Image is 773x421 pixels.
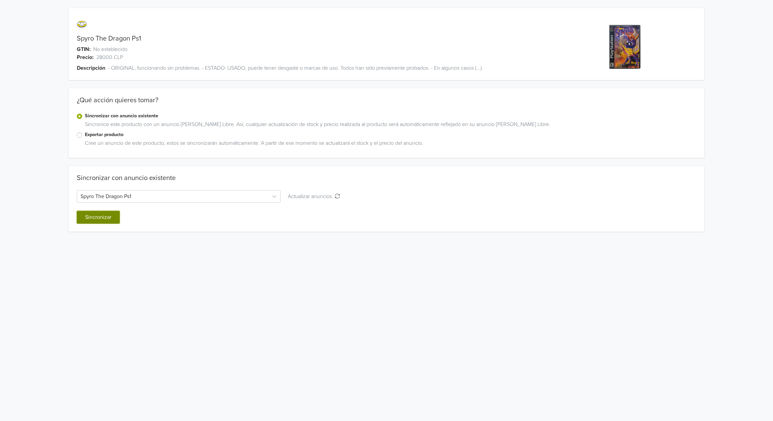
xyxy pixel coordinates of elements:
[93,45,127,53] span: No establecido
[85,112,697,120] label: Sincronizar con anuncio existente
[283,190,344,203] button: Actualizar anuncios
[77,53,94,61] span: Precio:
[108,64,482,72] span: - ORIGINAL, funcionando sin problemas. - ESTADO: USADO, puede tener desgaste o marcas de uso. Tod...
[288,193,335,200] span: Actualizar anuncios
[85,131,697,138] label: Exportar producto
[77,45,91,53] span: GTIN:
[82,139,697,150] div: Cree un anuncio de este producto, estos se sincronizarán automáticamente. A partir de ese momento...
[96,53,123,61] span: 28000 CLP
[69,96,705,112] div: ¿Qué acción quieres tomar?
[77,174,176,182] div: Sincronizar con anuncio existente
[77,64,105,72] span: Descripción
[600,21,650,72] img: product_image
[77,35,141,43] a: Spyro The Dragon Ps1
[77,211,120,224] button: Sincronizar
[82,120,697,131] div: Sincronice este producto con un anuncio [PERSON_NAME] Libre. Así, cualquier actualización de stoc...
